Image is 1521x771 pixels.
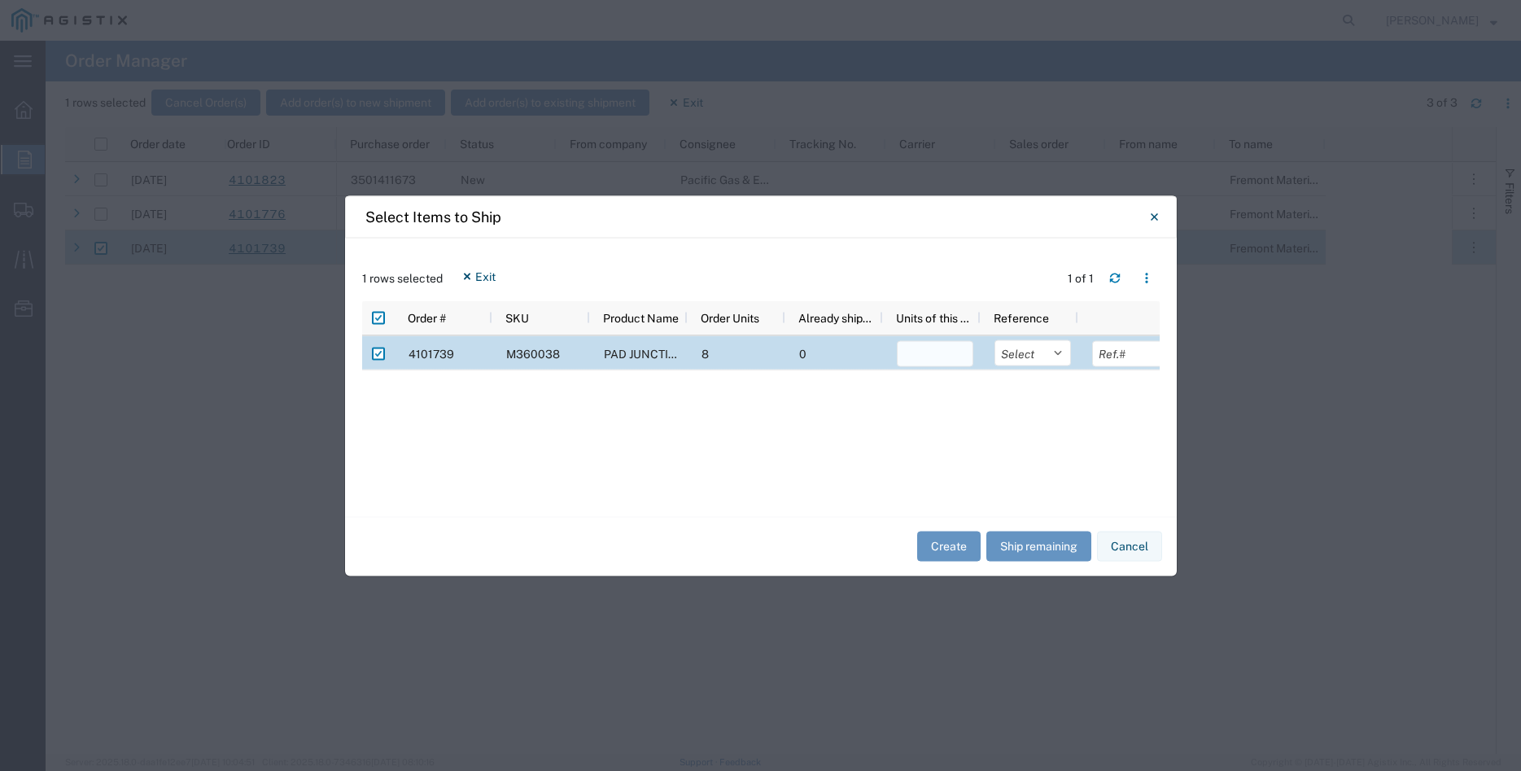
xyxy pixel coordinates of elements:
button: Cancel [1097,532,1162,562]
input: Ref.# [1092,340,1169,366]
button: Close [1139,200,1171,233]
span: 1 rows selected [362,269,443,287]
span: Already shipped [798,311,876,324]
div: 1 of 1 [1068,269,1096,287]
span: Reference [994,311,1049,324]
button: Refresh table [1102,265,1128,291]
button: Ship remaining [986,532,1091,562]
span: Product Name [603,311,679,324]
span: SKU [505,311,529,324]
span: 8 [701,347,709,360]
h4: Select Items to Ship [365,206,501,228]
button: Exit [448,263,509,289]
button: Create [917,532,981,562]
span: M360038 [506,347,560,360]
span: Units of this shipment [896,311,974,324]
span: 4101739 [409,347,454,360]
span: Order Units [701,311,759,324]
span: PAD JUNCTION PAD MOUNT 2 OR 3 WIRE [604,347,822,360]
span: 0 [799,347,806,360]
span: Order # [408,311,446,324]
